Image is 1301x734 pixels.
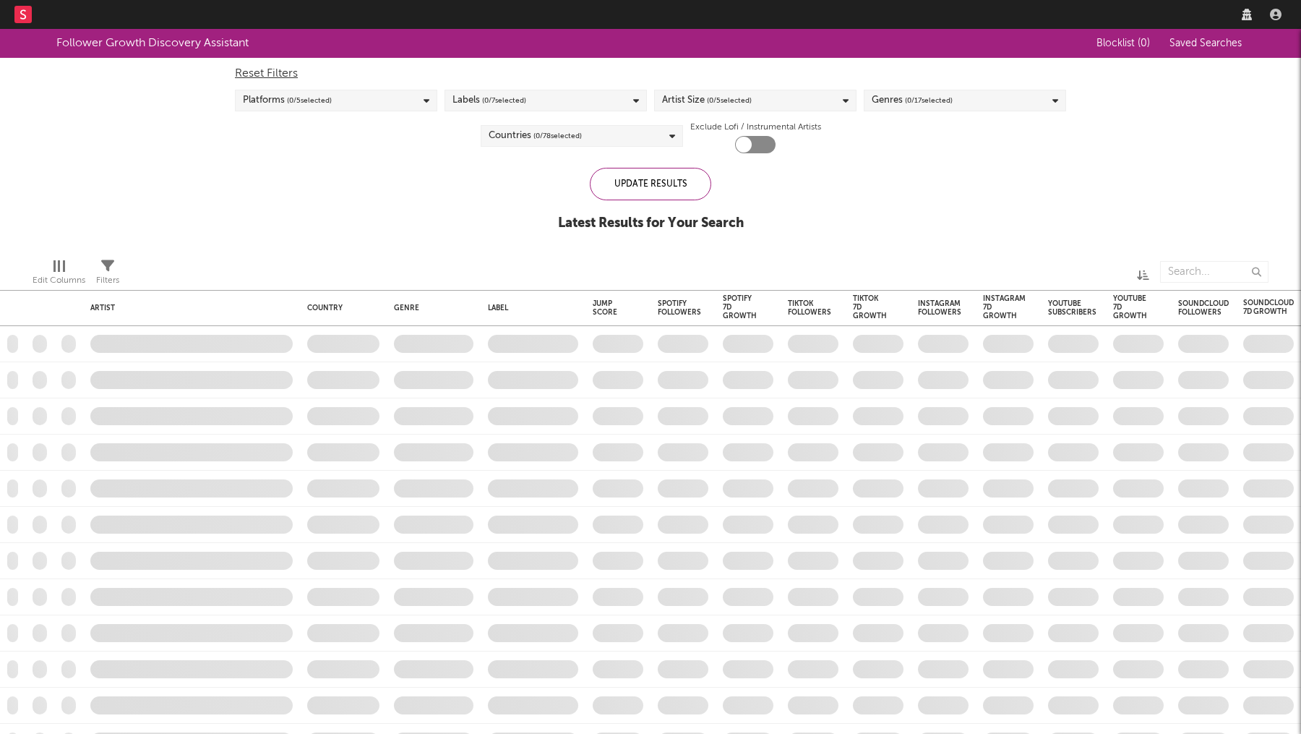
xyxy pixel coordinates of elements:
[1113,294,1147,320] div: YouTube 7D Growth
[33,272,85,289] div: Edit Columns
[243,92,332,109] div: Platforms
[1160,261,1268,283] input: Search...
[853,294,887,320] div: Tiktok 7D Growth
[452,92,526,109] div: Labels
[983,294,1026,320] div: Instagram 7D Growth
[533,127,582,145] span: ( 0 / 78 selected)
[662,92,752,109] div: Artist Size
[723,294,757,320] div: Spotify 7D Growth
[33,254,85,296] div: Edit Columns
[287,92,332,109] span: ( 0 / 5 selected)
[1096,38,1150,48] span: Blocklist
[1165,38,1245,49] button: Saved Searches
[788,299,831,317] div: Tiktok Followers
[1138,38,1150,48] span: ( 0 )
[394,304,466,312] div: Genre
[658,299,701,317] div: Spotify Followers
[558,215,744,232] div: Latest Results for Your Search
[96,272,119,289] div: Filters
[1243,299,1294,316] div: Soundcloud 7D Growth
[1048,299,1096,317] div: YouTube Subscribers
[482,92,526,109] span: ( 0 / 7 selected)
[488,304,571,312] div: Label
[56,35,249,52] div: Follower Growth Discovery Assistant
[90,304,285,312] div: Artist
[872,92,953,109] div: Genres
[235,65,1066,82] div: Reset Filters
[1169,38,1245,48] span: Saved Searches
[96,254,119,296] div: Filters
[593,299,622,317] div: Jump Score
[905,92,953,109] span: ( 0 / 17 selected)
[918,299,961,317] div: Instagram Followers
[690,119,821,136] label: Exclude Lofi / Instrumental Artists
[1178,299,1229,317] div: Soundcloud Followers
[707,92,752,109] span: ( 0 / 5 selected)
[307,304,372,312] div: Country
[489,127,582,145] div: Countries
[590,168,711,200] div: Update Results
